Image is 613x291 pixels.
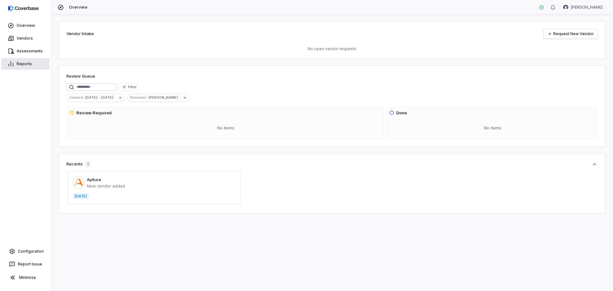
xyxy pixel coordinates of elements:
a: Request New Vendor [544,29,598,39]
span: Overview [69,5,87,10]
button: Filter [119,83,140,91]
a: Overview [1,20,49,31]
a: Assessments [1,45,49,57]
button: Report Issue [3,258,48,270]
h3: Done [396,110,407,116]
h2: Vendor Intake [66,31,94,37]
a: Reports [1,58,49,70]
span: [PERSON_NAME] [571,5,603,10]
button: Scott McMichael avatar[PERSON_NAME] [559,3,607,12]
h3: Review Required [76,110,112,116]
a: Configuration [3,246,48,257]
button: Minimize [3,271,48,284]
div: No items [389,120,596,136]
span: 1 [85,161,91,167]
a: Vendors [1,33,49,44]
img: Scott McMichael avatar [563,5,568,10]
img: logo-D7KZi-bG.svg [8,5,39,11]
div: Recents [66,161,91,167]
div: No items [69,120,382,136]
a: Apiture [87,177,101,182]
span: [PERSON_NAME] [148,95,180,100]
span: Filter [128,85,137,89]
span: Created : [67,95,85,100]
h1: Review Queue [66,73,95,80]
button: Recents1 [66,161,598,167]
span: [DATE] - [DATE] [85,95,116,100]
span: Reviewer : [128,95,148,100]
p: No open vendor requests [66,46,598,51]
